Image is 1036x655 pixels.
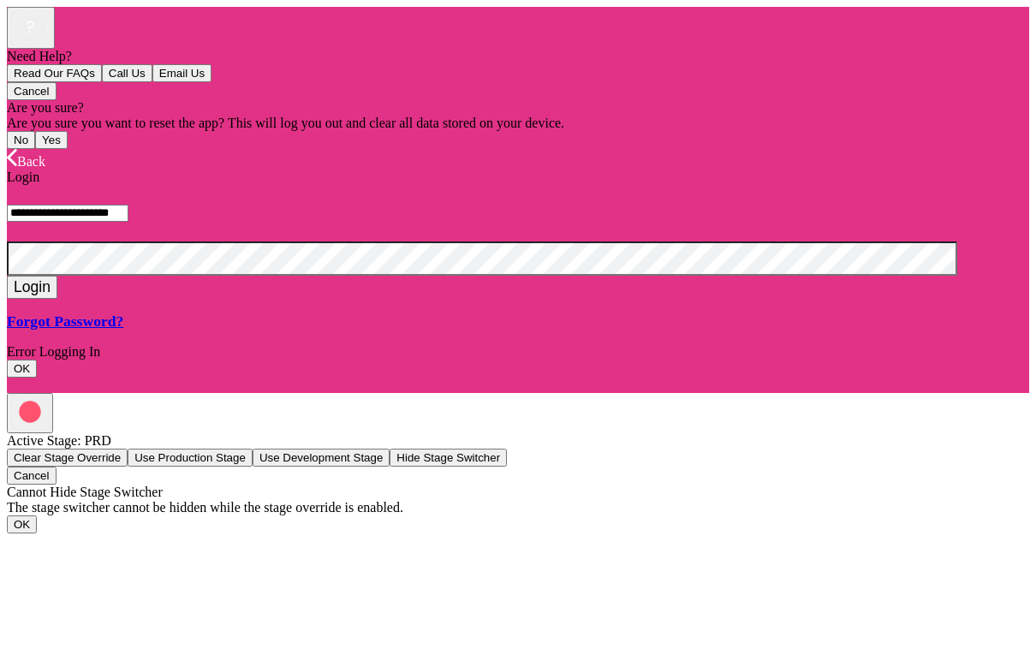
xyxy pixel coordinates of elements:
[7,170,1029,185] div: Login
[7,344,1029,360] div: Error Logging In
[7,64,102,82] button: Read Our FAQs
[7,100,1029,116] div: Are you sure?
[128,449,253,467] button: Use Production Stage
[102,64,152,82] button: Call Us
[35,131,68,149] button: Yes
[7,82,57,100] button: Cancel
[7,500,1029,515] div: The stage switcher cannot be hidden while the stage override is enabled.
[7,116,1029,131] div: Are you sure you want to reset the app? This will log you out and clear all data stored on your d...
[17,154,45,169] span: Back
[7,467,57,485] button: Cancel
[152,64,211,82] button: Email Us
[7,485,1029,500] div: Cannot Hide Stage Switcher
[7,49,1029,64] div: Need Help?
[7,276,57,299] button: Login
[7,433,1029,449] div: Active Stage: PRD
[7,515,37,533] button: OK
[7,449,128,467] button: Clear Stage Override
[7,131,35,149] button: No
[7,154,45,169] a: Back
[7,360,37,378] button: OK
[390,449,507,467] button: Hide Stage Switcher
[7,313,1029,330] a: Forgot Password?
[253,449,390,467] button: Use Development Stage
